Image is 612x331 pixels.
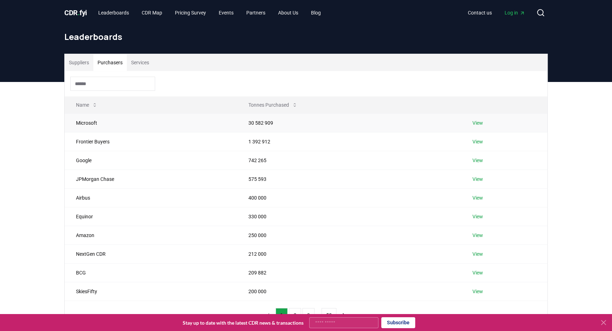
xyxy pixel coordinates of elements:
[93,54,127,71] button: Purchasers
[237,151,461,170] td: 742 265
[243,98,303,112] button: Tonnes Purchased
[65,170,237,188] td: JPMorgan Chase
[316,311,320,319] li: ...
[305,6,326,19] a: Blog
[272,6,304,19] a: About Us
[462,6,498,19] a: Contact us
[64,31,548,42] h1: Leaderboards
[65,132,237,151] td: Frontier Buyers
[472,194,483,201] a: View
[136,6,168,19] a: CDR Map
[127,54,153,71] button: Services
[169,6,212,19] a: Pricing Survey
[237,226,461,244] td: 250 000
[213,6,239,19] a: Events
[237,132,461,151] td: 1 392 912
[237,170,461,188] td: 575 593
[93,6,135,19] a: Leaderboards
[472,269,483,276] a: View
[322,308,336,322] button: 50
[472,213,483,220] a: View
[65,151,237,170] td: Google
[472,232,483,239] a: View
[289,308,301,322] button: 2
[237,263,461,282] td: 209 882
[65,263,237,282] td: BCG
[241,6,271,19] a: Partners
[472,176,483,183] a: View
[237,207,461,226] td: 330 000
[65,244,237,263] td: NextGen CDR
[78,8,80,17] span: .
[65,188,237,207] td: Airbus
[462,6,531,19] nav: Main
[276,308,288,322] button: 1
[472,138,483,145] a: View
[472,250,483,258] a: View
[64,8,87,18] a: CDR.fyi
[237,188,461,207] td: 400 000
[472,157,483,164] a: View
[65,54,93,71] button: Suppliers
[237,282,461,301] td: 200 000
[302,308,314,322] button: 3
[472,288,483,295] a: View
[505,9,525,16] span: Log in
[65,226,237,244] td: Amazon
[499,6,531,19] a: Log in
[70,98,103,112] button: Name
[237,113,461,132] td: 30 582 909
[472,119,483,126] a: View
[237,244,461,263] td: 212 000
[93,6,326,19] nav: Main
[65,207,237,226] td: Equinor
[64,8,87,17] span: CDR fyi
[65,113,237,132] td: Microsoft
[338,308,350,322] button: next page
[65,282,237,301] td: SkiesFifty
